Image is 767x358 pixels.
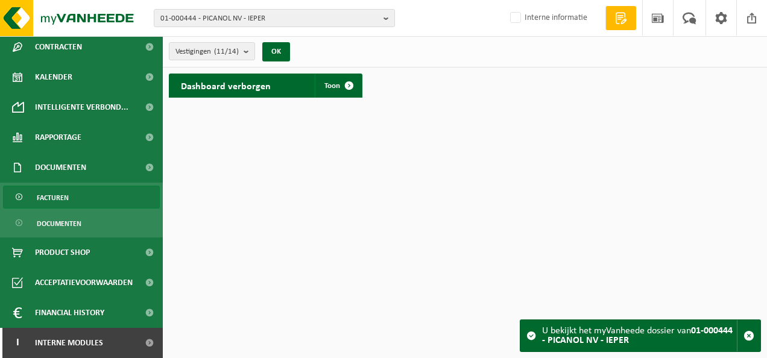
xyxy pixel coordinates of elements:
[315,74,361,98] a: Toon
[35,298,104,328] span: Financial History
[37,186,69,209] span: Facturen
[35,268,133,298] span: Acceptatievoorwaarden
[542,320,737,351] div: U bekijkt het myVanheede dossier van
[12,328,23,358] span: I
[154,9,395,27] button: 01-000444 - PICANOL NV - IEPER
[35,152,86,183] span: Documenten
[508,9,587,27] label: Interne informatie
[160,10,379,28] span: 01-000444 - PICANOL NV - IEPER
[175,43,239,61] span: Vestigingen
[169,74,283,97] h2: Dashboard verborgen
[37,212,81,235] span: Documenten
[262,42,290,61] button: OK
[542,326,733,345] strong: 01-000444 - PICANOL NV - IEPER
[324,82,340,90] span: Toon
[169,42,255,60] button: Vestigingen(11/14)
[35,92,128,122] span: Intelligente verbond...
[35,122,81,152] span: Rapportage
[35,62,72,92] span: Kalender
[3,212,160,234] a: Documenten
[214,48,239,55] count: (11/14)
[35,32,82,62] span: Contracten
[3,186,160,209] a: Facturen
[35,237,90,268] span: Product Shop
[35,328,103,358] span: Interne modules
